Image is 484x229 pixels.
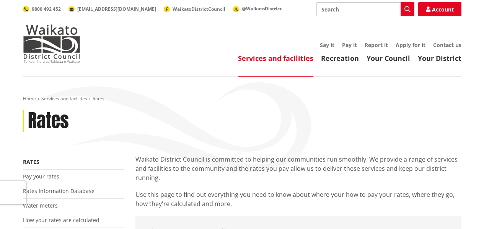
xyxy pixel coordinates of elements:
[23,96,461,102] nav: breadcrumb
[320,41,334,49] a: Say it
[164,6,225,12] a: WaikatoDistrictCouncil
[23,173,59,180] a: Pay your rates
[367,54,410,63] a: Your Council
[68,6,156,12] a: [EMAIL_ADDRESS][DOMAIN_NAME]
[32,6,61,12] span: 0800 492 452
[173,6,225,12] span: WaikatoDistrictCouncil
[23,216,99,224] a: How your rates are calculated
[41,95,87,102] a: Services and facilities
[23,158,39,165] a: Rates
[93,95,104,102] span: Rates
[23,187,95,195] a: Rates Information Database
[28,110,69,132] h1: Rates
[433,41,461,49] a: Contact us
[418,2,461,16] a: Account
[135,190,461,208] p: Use this page to find out everything you need to know about where your how to pay your rates, whe...
[23,25,80,63] img: Waikato District Council - Te Kaunihera aa Takiwaa o Waikato
[418,54,461,63] a: Your District
[23,6,61,12] a: 0800 492 452
[316,2,414,16] input: Search input
[135,155,461,182] p: Waikato District Council is committed to helping our communities run smoothly. We provide a range...
[23,202,58,209] a: Water meters
[242,5,282,12] span: @WaikatoDistrict
[396,41,425,49] a: Apply for it
[321,54,359,63] a: Recreation
[77,6,156,12] span: [EMAIL_ADDRESS][DOMAIN_NAME]
[233,5,282,12] a: @WaikatoDistrict
[342,41,357,49] a: Pay it
[238,54,313,63] a: Services and facilities
[23,95,36,102] a: Home
[365,41,388,49] a: Report it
